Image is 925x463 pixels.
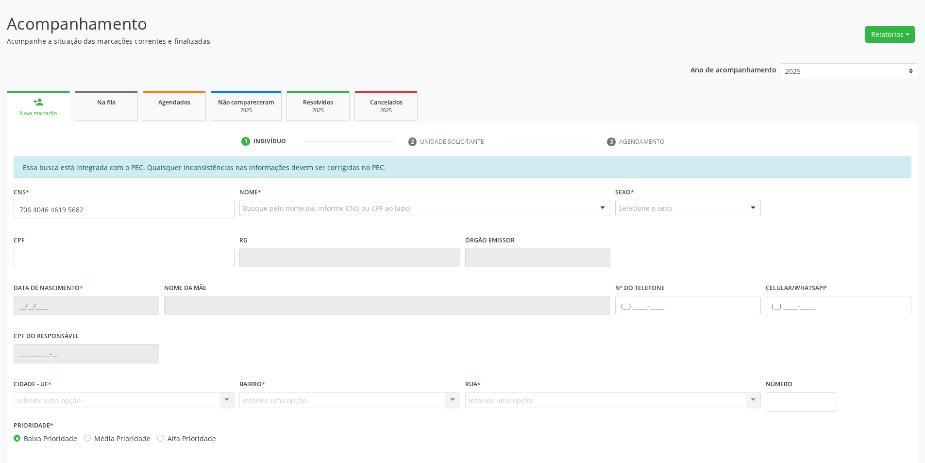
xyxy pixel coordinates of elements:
[218,98,274,106] span: Não compareceram
[239,377,265,392] label: Bairro
[619,203,672,213] span: Selecione o sexo
[14,344,159,363] input: ___.___.___-__
[239,185,261,200] label: Nome
[14,281,83,296] label: Data de nascimento
[615,281,665,296] label: Nº do Telefone
[14,377,51,392] label: Cidade - UF
[97,98,116,106] span: Na fila
[14,296,159,315] input: __/__/____
[243,203,411,213] span: Busque pelo nome (ou informe CNS ou CPF ao lado)
[239,233,248,248] label: RG
[615,296,761,315] input: (__) _____-_____
[766,281,827,296] label: Celular/WhatsApp
[94,433,151,444] label: Média Prioridade
[164,281,206,296] label: Nome da mãe
[766,377,792,392] label: Número
[7,12,645,36] p: Acompanhamento
[370,98,403,106] span: Cancelados
[168,433,216,444] label: Alta Prioridade
[14,185,29,200] label: CNS
[14,418,53,433] label: Prioridade
[218,107,274,114] div: 2025
[33,97,44,107] div: person_add
[465,233,515,248] label: Órgão emissor
[615,185,634,200] label: Sexo
[24,433,77,444] label: Baixa Prioridade
[766,296,911,315] input: (__) _____-_____
[14,233,25,248] label: CPF
[14,329,79,344] label: CPF do responsável
[7,36,645,46] p: Acompanhe a situação das marcações correntes e finalizadas
[14,110,63,117] div: Nova marcação
[690,63,776,75] p: Ano de acompanhamento
[865,26,915,43] button: Relatórios
[241,137,250,146] div: 1
[253,137,286,146] div: Indivíduo
[465,377,481,392] label: Rua
[14,156,911,178] div: Essa busca está integrada com o PEC. Quaisquer inconsistências nas informações devem ser corrigid...
[362,107,410,114] div: 2025
[303,98,333,106] span: Resolvidos
[294,107,342,114] div: 2025
[158,98,190,106] span: Agendados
